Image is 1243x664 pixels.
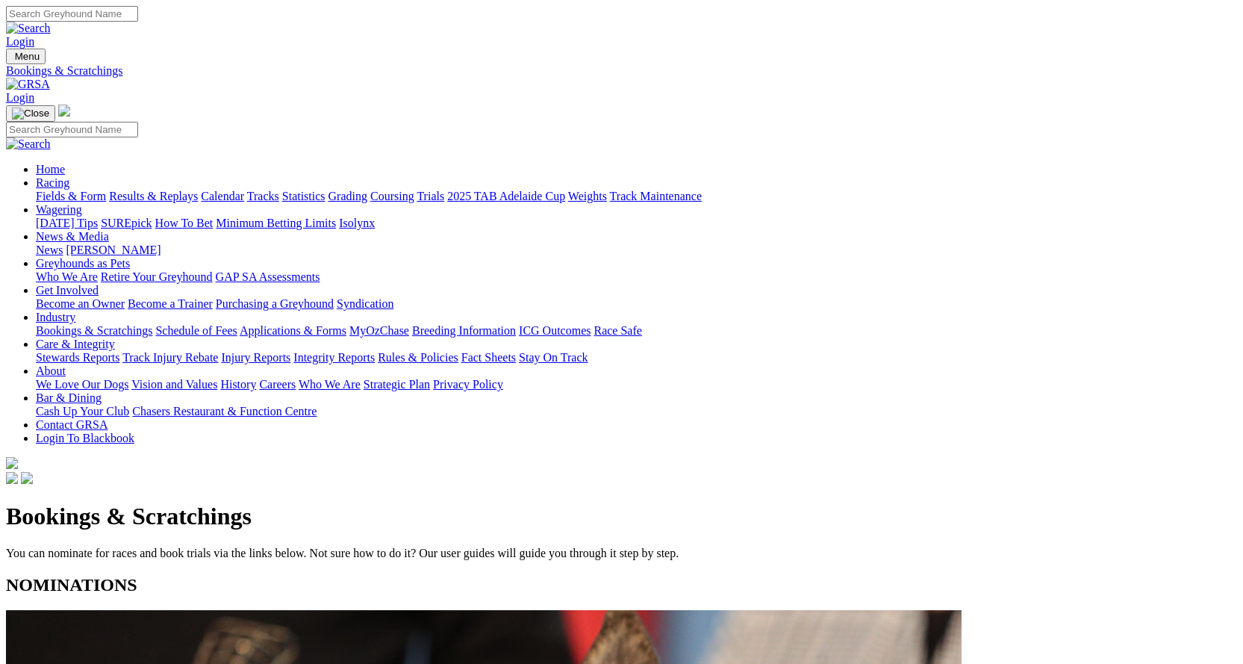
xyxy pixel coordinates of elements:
[36,378,128,391] a: We Love Our Dogs
[216,297,334,310] a: Purchasing a Greyhound
[66,243,161,256] a: [PERSON_NAME]
[122,351,218,364] a: Track Injury Rebate
[36,324,152,337] a: Bookings & Scratchings
[36,270,1237,284] div: Greyhounds as Pets
[132,405,317,418] a: Chasers Restaurant & Function Centre
[6,137,51,151] img: Search
[328,190,367,202] a: Grading
[36,270,98,283] a: Who We Are
[36,243,63,256] a: News
[364,378,430,391] a: Strategic Plan
[299,378,361,391] a: Who We Are
[36,297,1237,311] div: Get Involved
[36,364,66,377] a: About
[6,472,18,484] img: facebook.svg
[240,324,346,337] a: Applications & Forms
[155,324,237,337] a: Schedule of Fees
[36,217,98,229] a: [DATE] Tips
[6,91,34,104] a: Login
[6,547,1237,560] p: You can nominate for races and book trials via the links below. Not sure how to do it? Our user g...
[36,176,69,189] a: Racing
[6,78,50,91] img: GRSA
[12,108,49,120] img: Close
[6,105,55,122] button: Toggle navigation
[220,378,256,391] a: History
[128,297,213,310] a: Become a Trainer
[36,217,1237,230] div: Wagering
[6,122,138,137] input: Search
[36,338,115,350] a: Care & Integrity
[461,351,516,364] a: Fact Sheets
[36,284,99,297] a: Get Involved
[36,324,1237,338] div: Industry
[216,270,320,283] a: GAP SA Assessments
[58,105,70,117] img: logo-grsa-white.png
[293,351,375,364] a: Integrity Reports
[21,472,33,484] img: twitter.svg
[568,190,607,202] a: Weights
[201,190,244,202] a: Calendar
[36,378,1237,391] div: About
[36,190,1237,203] div: Racing
[417,190,444,202] a: Trials
[109,190,198,202] a: Results & Replays
[101,270,213,283] a: Retire Your Greyhound
[433,378,503,391] a: Privacy Policy
[370,190,414,202] a: Coursing
[412,324,516,337] a: Breeding Information
[282,190,325,202] a: Statistics
[610,190,702,202] a: Track Maintenance
[36,391,102,404] a: Bar & Dining
[36,405,1237,418] div: Bar & Dining
[36,230,109,243] a: News & Media
[6,49,46,64] button: Toggle navigation
[36,243,1237,257] div: News & Media
[6,22,51,35] img: Search
[594,324,641,337] a: Race Safe
[221,351,290,364] a: Injury Reports
[519,324,591,337] a: ICG Outcomes
[337,297,393,310] a: Syndication
[519,351,588,364] a: Stay On Track
[36,203,82,216] a: Wagering
[349,324,409,337] a: MyOzChase
[36,163,65,176] a: Home
[36,311,75,323] a: Industry
[259,378,296,391] a: Careers
[247,190,279,202] a: Tracks
[101,217,152,229] a: SUREpick
[155,217,214,229] a: How To Bet
[6,503,1237,530] h1: Bookings & Scratchings
[36,405,129,418] a: Cash Up Your Club
[6,35,34,48] a: Login
[378,351,458,364] a: Rules & Policies
[216,217,336,229] a: Minimum Betting Limits
[131,378,217,391] a: Vision and Values
[36,257,130,270] a: Greyhounds as Pets
[36,351,119,364] a: Stewards Reports
[6,575,1237,595] h2: NOMINATIONS
[36,418,108,431] a: Contact GRSA
[36,432,134,444] a: Login To Blackbook
[36,297,125,310] a: Become an Owner
[447,190,565,202] a: 2025 TAB Adelaide Cup
[339,217,375,229] a: Isolynx
[6,6,138,22] input: Search
[36,190,106,202] a: Fields & Form
[15,51,40,62] span: Menu
[36,351,1237,364] div: Care & Integrity
[6,64,1237,78] a: Bookings & Scratchings
[6,457,18,469] img: logo-grsa-white.png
